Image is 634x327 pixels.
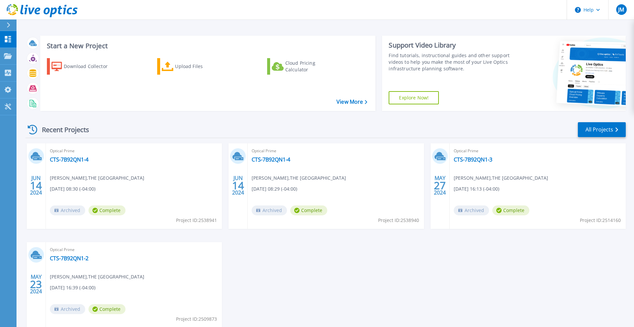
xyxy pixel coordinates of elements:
[378,217,419,224] span: Project ID: 2538940
[30,281,42,287] span: 23
[50,174,144,182] span: [PERSON_NAME] , THE [GEOGRAPHIC_DATA]
[50,255,88,262] a: CTS-7B92QN1-2
[252,147,420,155] span: Optical Prime
[64,60,117,73] div: Download Collector
[50,304,85,314] span: Archived
[176,217,217,224] span: Project ID: 2538941
[157,58,231,75] a: Upload Files
[290,205,327,215] span: Complete
[492,205,529,215] span: Complete
[618,7,624,12] span: JM
[88,304,125,314] span: Complete
[252,205,287,215] span: Archived
[267,58,341,75] a: Cloud Pricing Calculator
[175,60,228,73] div: Upload Files
[47,58,121,75] a: Download Collector
[50,284,95,291] span: [DATE] 16:39 (-04:00)
[252,156,290,163] a: CTS-7B92QN1-4
[454,156,492,163] a: CTS-7B92QN1-3
[232,173,244,198] div: JUN 2024
[434,173,446,198] div: MAY 2024
[389,91,439,104] a: Explore Now!
[578,122,626,137] a: All Projects
[580,217,621,224] span: Project ID: 2514160
[252,185,297,193] span: [DATE] 08:29 (-04:00)
[232,183,244,188] span: 14
[30,183,42,188] span: 14
[252,174,346,182] span: [PERSON_NAME] , THE [GEOGRAPHIC_DATA]
[47,42,367,50] h3: Start a New Project
[50,156,88,163] a: CTS-7B92QN1-4
[50,185,95,193] span: [DATE] 08:30 (-04:00)
[88,205,125,215] span: Complete
[454,174,548,182] span: [PERSON_NAME] , THE [GEOGRAPHIC_DATA]
[30,272,42,296] div: MAY 2024
[50,147,218,155] span: Optical Prime
[389,41,513,50] div: Support Video Library
[454,185,499,193] span: [DATE] 16:13 (-04:00)
[434,183,446,188] span: 27
[454,205,489,215] span: Archived
[50,273,144,280] span: [PERSON_NAME] , THE [GEOGRAPHIC_DATA]
[285,60,338,73] div: Cloud Pricing Calculator
[454,147,622,155] span: Optical Prime
[176,315,217,323] span: Project ID: 2509873
[30,173,42,198] div: JUN 2024
[336,99,367,105] a: View More
[50,246,218,253] span: Optical Prime
[50,205,85,215] span: Archived
[25,122,98,138] div: Recent Projects
[389,52,513,72] div: Find tutorials, instructional guides and other support videos to help you make the most of your L...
